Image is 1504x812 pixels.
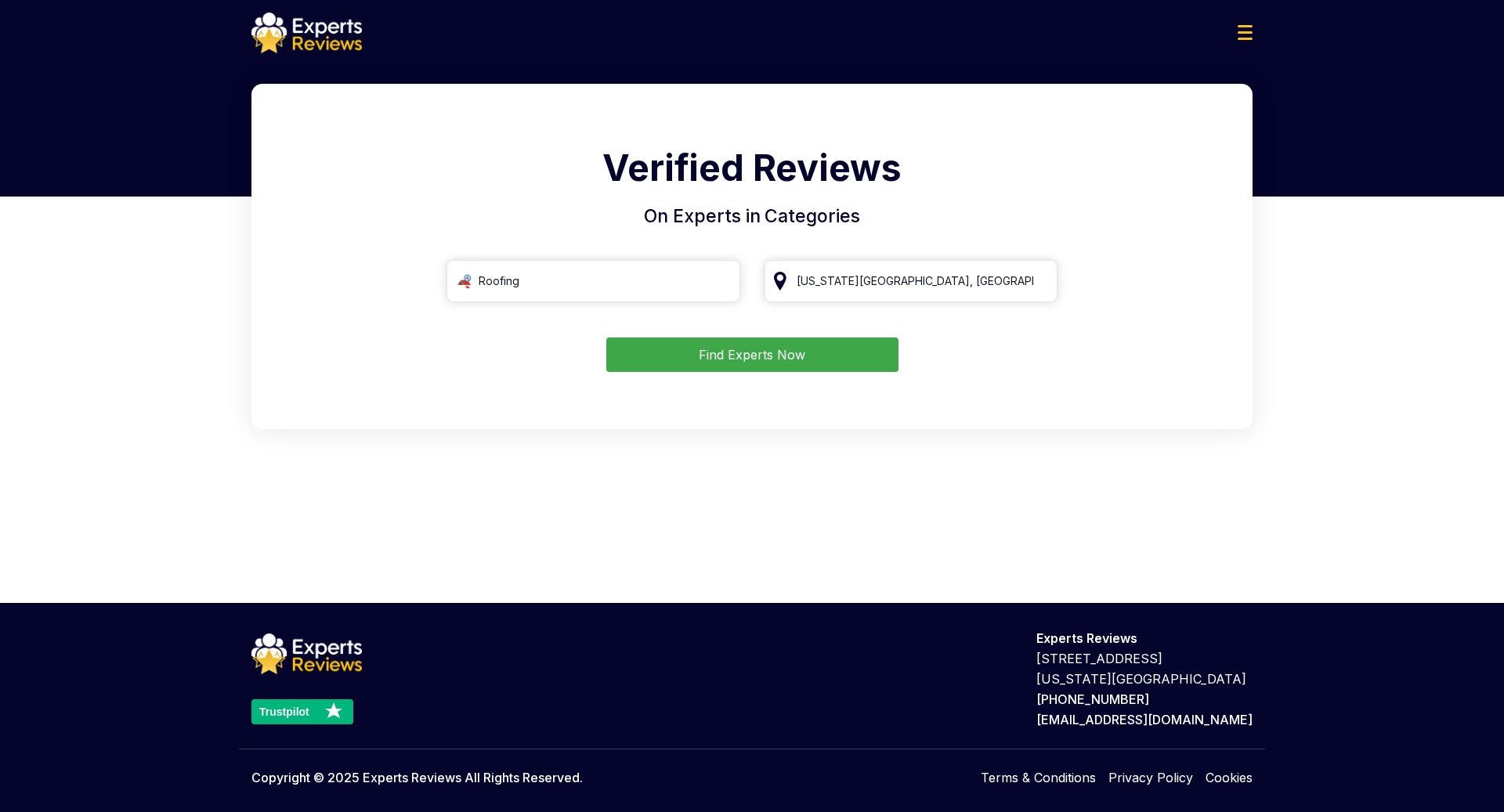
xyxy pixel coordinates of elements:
[1238,25,1253,40] img: Menu Icon
[1036,709,1253,730] p: [EMAIL_ADDRESS][DOMAIN_NAME]
[1036,689,1253,709] p: [PHONE_NUMBER]
[259,706,309,718] text: Trustpilot
[251,13,362,53] img: logo
[251,768,583,787] p: Copyright © 2025 Experts Reviews All Rights Reserved.
[270,203,1234,230] h4: On Experts in Categories
[1036,648,1253,669] p: [STREET_ADDRESS]
[270,141,1234,203] h1: Verified Reviews
[251,699,362,724] a: Trustpilot
[1036,669,1253,689] p: [US_STATE][GEOGRAPHIC_DATA]
[606,337,898,372] button: Find Experts Now
[765,260,1058,302] input: Your City
[981,768,1096,787] a: Terms & Conditions
[1206,768,1253,787] a: Cookies
[1108,768,1193,787] a: Privacy Policy
[1036,628,1253,648] p: Experts Reviews
[446,260,740,302] input: Search Category
[251,633,362,674] img: logo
